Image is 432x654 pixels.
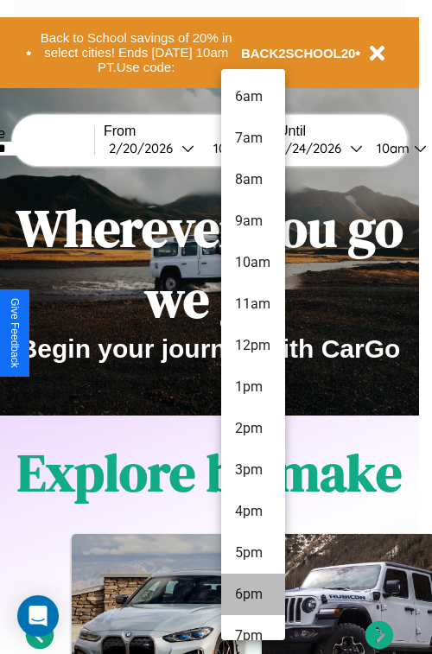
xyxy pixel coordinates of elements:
li: 12pm [221,325,285,366]
li: 1pm [221,366,285,408]
li: 9am [221,200,285,242]
li: 2pm [221,408,285,449]
li: 8am [221,159,285,200]
li: 6am [221,76,285,117]
div: Open Intercom Messenger [17,595,59,637]
li: 11am [221,283,285,325]
div: Give Feedback [9,298,21,368]
li: 3pm [221,449,285,491]
li: 7am [221,117,285,159]
li: 5pm [221,532,285,574]
li: 10am [221,242,285,283]
li: 4pm [221,491,285,532]
li: 6pm [221,574,285,615]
